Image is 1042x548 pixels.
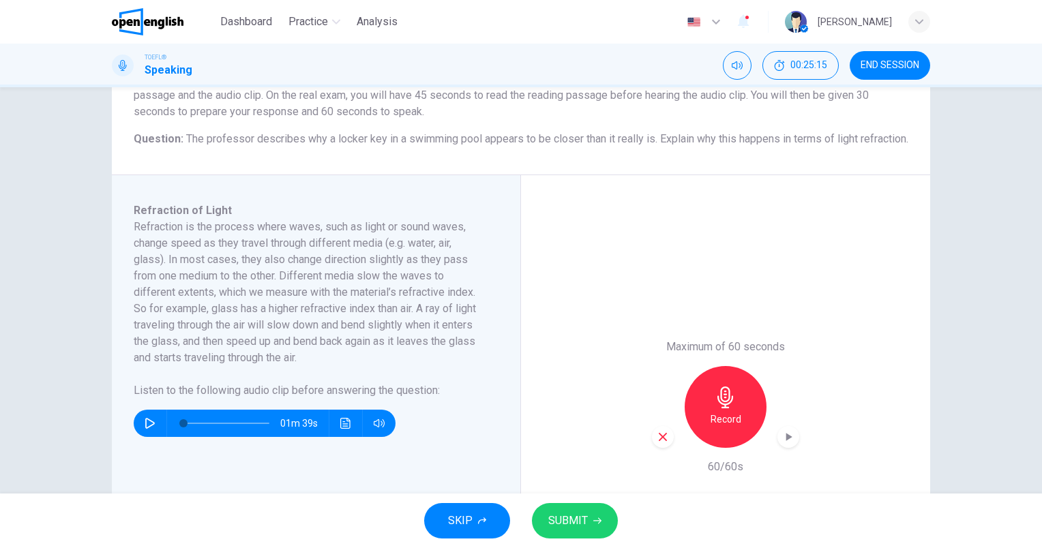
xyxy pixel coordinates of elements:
[134,219,482,366] h6: Refraction is the process where waves, such as light or sound waves, change speed as they travel ...
[357,14,398,30] span: Analysis
[708,459,743,475] h6: 60/60s
[134,72,897,118] span: You will now read a short passage and listen to an audio clip on the same topic. You will then an...
[532,503,618,538] button: SUBMIT
[134,382,482,399] h6: Listen to the following audio clip before answering the question :
[112,8,215,35] a: OpenEnglish logo
[134,204,232,217] span: Refraction of Light
[134,71,908,120] h6: Directions :
[145,62,192,78] h1: Speaking
[112,8,183,35] img: OpenEnglish logo
[762,51,839,80] div: Hide
[711,411,741,427] h6: Record
[288,14,328,30] span: Practice
[283,10,346,34] button: Practice
[818,14,892,30] div: [PERSON_NAME]
[145,52,166,62] span: TOEFL®
[723,51,751,80] div: Mute
[220,14,272,30] span: Dashboard
[762,51,839,80] button: 00:25:15
[861,60,919,71] span: END SESSION
[448,511,473,530] span: SKIP
[785,11,807,33] img: Profile picture
[424,503,510,538] button: SKIP
[134,131,908,147] h6: Question :
[850,51,930,80] button: END SESSION
[790,60,827,71] span: 00:25:15
[548,511,588,530] span: SUBMIT
[351,10,403,34] button: Analysis
[186,132,908,145] span: The professor describes why a locker key in a swimming pool appears to be closer than it really i...
[666,339,785,355] h6: Maximum of 60 seconds
[685,17,702,27] img: en
[685,366,766,448] button: Record
[335,410,357,437] button: Click to see the audio transcription
[215,10,278,34] button: Dashboard
[280,410,329,437] span: 01m 39s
